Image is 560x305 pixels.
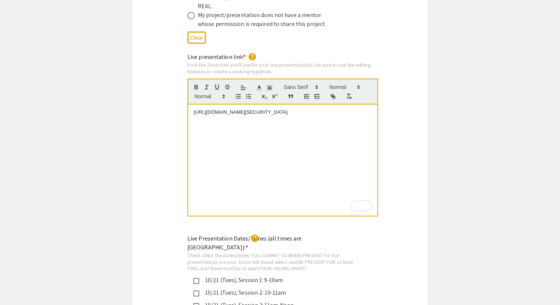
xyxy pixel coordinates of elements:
div: My project/presentation does not have a mentor whose permission is required to share this project. [198,11,327,29]
div: Post the Zoom link you'll use for your live presentation(s); be sure to use the editing features ... [187,62,378,74]
div: Check ONLY the dates/times YOU COMMIT TO BEING PRESENT for live presentations via your Zoom link ... [187,252,361,272]
p: [URL][DOMAIN_NAME][SECURITY_DATA] [194,109,372,116]
div: To enrich screen reader interactions, please activate Accessibility in Grammarly extension settings [188,105,377,216]
mat-label: Live presentation link [187,53,246,61]
div: 10/21 (Tues), Session 1: 9-10am [199,276,355,285]
iframe: Chat [6,272,31,299]
button: Clear [187,32,206,44]
div: 10/21 (Tues), Session 2: 10-11am [199,288,355,297]
mat-icon: help [250,234,259,243]
mat-icon: help [248,52,257,61]
mat-label: Live Presentation Dates/Times (all times are [GEOGRAPHIC_DATA]): [187,235,301,251]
